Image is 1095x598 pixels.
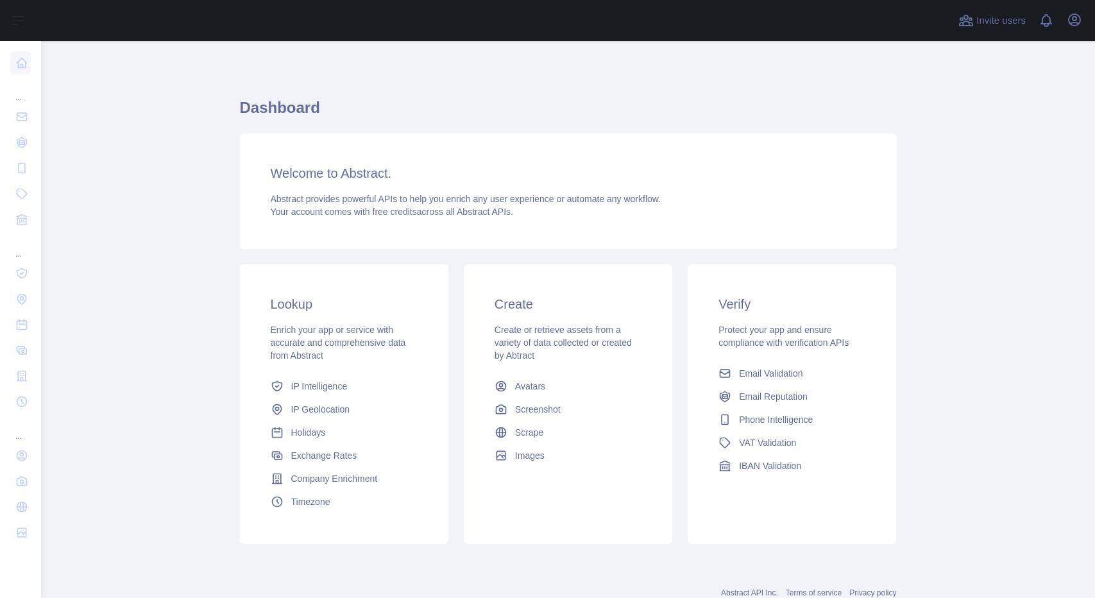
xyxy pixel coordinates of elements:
[739,459,801,472] span: IBAN Validation
[713,408,870,431] a: Phone Intelligence
[10,416,31,441] div: ...
[739,367,802,380] span: Email Validation
[489,444,647,467] a: Images
[291,472,378,485] span: Company Enrichment
[849,588,896,597] a: Privacy policy
[291,380,348,393] span: IP Intelligence
[271,325,406,361] span: Enrich your app or service with accurate and comprehensive data from Abstract
[713,385,870,408] a: Email Reputation
[271,207,513,217] span: Your account comes with across all Abstract APIs.
[266,467,423,490] a: Company Enrichment
[713,454,870,477] a: IBAN Validation
[713,362,870,385] a: Email Validation
[291,403,350,416] span: IP Geolocation
[713,431,870,454] a: VAT Validation
[266,398,423,421] a: IP Geolocation
[515,449,545,462] span: Images
[10,234,31,259] div: ...
[495,325,632,361] span: Create or retrieve assets from a variety of data collected or created by Abtract
[291,426,326,439] span: Holidays
[373,207,417,217] span: free credits
[515,426,543,439] span: Scrape
[291,449,357,462] span: Exchange Rates
[489,398,647,421] a: Screenshot
[956,10,1028,31] button: Invite users
[266,375,423,398] a: IP Intelligence
[721,588,778,597] a: Abstract API Inc.
[266,444,423,467] a: Exchange Rates
[10,77,31,103] div: ...
[291,495,330,508] span: Timezone
[266,421,423,444] a: Holidays
[718,325,849,348] span: Protect your app and ensure compliance with verification APIs
[739,413,813,426] span: Phone Intelligence
[489,421,647,444] a: Scrape
[976,13,1026,28] span: Invite users
[271,295,418,313] h3: Lookup
[786,588,842,597] a: Terms of service
[739,390,808,403] span: Email Reputation
[240,98,897,128] h1: Dashboard
[271,194,661,204] span: Abstract provides powerful APIs to help you enrich any user experience or automate any workflow.
[271,164,866,182] h3: Welcome to Abstract.
[515,403,561,416] span: Screenshot
[495,295,641,313] h3: Create
[489,375,647,398] a: Avatars
[515,380,545,393] span: Avatars
[718,295,865,313] h3: Verify
[739,436,796,449] span: VAT Validation
[266,490,423,513] a: Timezone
